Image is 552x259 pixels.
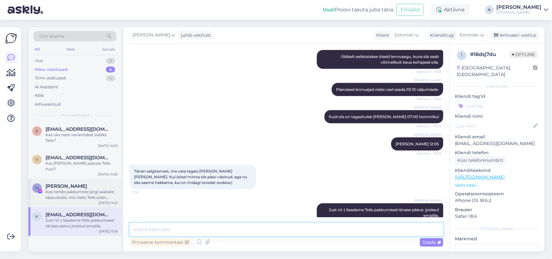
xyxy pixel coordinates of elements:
[461,53,462,58] span: 1
[455,101,539,111] input: Lisa tag
[496,10,541,15] div: [DOMAIN_NAME]
[414,198,441,203] span: [PERSON_NAME]
[323,6,394,14] div: Proovi tasuta juba täna:
[46,183,87,189] span: Merle Uustalu
[323,7,335,13] b: Uus!
[46,155,111,161] span: vimbelina13@gmail.com
[46,161,118,172] div: Kas [PERSON_NAME] pakuks Teile huvi?
[455,182,539,188] p: Vaata edasi ...
[5,32,17,44] img: Askly Logo
[417,97,441,101] span: Nähtud ✓ 13:06
[396,142,439,146] span: [PERSON_NAME] 12:05
[455,84,539,89] div: Kliendi info
[431,4,470,16] div: Aktiivne
[455,236,539,242] p: Märkmed
[98,143,118,148] div: [DATE] 14:33
[460,32,479,39] span: Estonian
[106,58,115,64] div: 0
[455,123,532,129] input: Lisa nimi
[417,69,441,74] span: Nähtud ✓ 13:06
[106,75,115,81] div: 4
[417,151,441,156] span: Nähtud ✓ 13:06
[422,239,441,245] span: Saada
[36,214,39,219] span: k
[455,191,539,197] p: Operatsioonisüsteem
[455,93,539,100] p: Kliendi tag'id
[485,5,494,14] div: A
[35,75,66,81] div: Tiimi vestlused
[496,5,541,10] div: [PERSON_NAME]
[395,32,414,39] span: Estonian
[132,32,170,39] span: [PERSON_NAME]
[46,218,118,229] div: Just nii :) Saadame Teile pakkumised tänase päeva jooksul emailile.
[414,132,441,137] span: [PERSON_NAME]
[132,190,155,194] span: 13:16
[99,200,118,205] div: [DATE] 14:21
[98,172,118,177] div: [DATE] 14:26
[35,101,61,108] div: Arhiveeritud
[46,132,118,143] div: Kas üks neist variantidest sobiks Teile?
[427,32,454,39] div: Klienditugi
[134,169,248,185] span: Tänan selgitamast, me vara tagasi [PERSON_NAME] [PERSON_NAME]. Kui öösel minna siis päev väsinud,...
[101,45,116,54] div: Socials
[455,213,539,220] p: Safari 18.6
[46,189,118,200] div: Kas nende pakkumiste järgi saaksite täpsustada, mis oleks Teile sobiv eelarve, et saaksime välja ...
[106,66,115,73] div: 4
[417,124,441,129] span: Nähtud ✓ 13:06
[36,157,38,162] span: v
[455,197,539,204] p: iPhone OS 18.6.2
[396,4,424,16] button: Emailid
[99,229,118,234] div: [DATE] 13:16
[455,134,539,140] p: Kliendi email
[35,84,58,90] div: AI Assistent
[35,66,68,73] div: Minu vestlused
[496,5,548,15] a: [PERSON_NAME][DOMAIN_NAME]
[374,32,389,39] div: Klient
[457,65,533,78] div: [GEOGRAPHIC_DATA], [GEOGRAPHIC_DATA]
[34,45,41,54] div: All
[455,167,539,174] p: Klienditeekond
[455,174,505,180] a: [URL][DOMAIN_NAME]
[36,129,39,133] span: k
[455,140,539,147] p: [EMAIL_ADDRESS][DOMAIN_NAME]
[46,126,111,132] span: kristjanpilv@gmail.com
[39,33,64,40] span: Otsi kliente
[455,206,539,213] p: Brauser
[455,113,539,120] p: Kliendi nimi
[414,78,441,83] span: [PERSON_NAME]
[414,105,441,110] span: [PERSON_NAME]
[35,58,43,64] div: Uus
[46,212,111,218] span: kairi.lumeste@gmail.com
[329,114,439,119] span: Kuid siis on tagasitulek [PERSON_NAME] 07:00 hommikul
[179,32,211,39] div: juhib vestlust
[35,92,44,99] div: Kõik
[455,156,506,165] div: Küsi telefoninumbrit
[490,31,539,40] div: Arhiveeri vestlus
[341,54,440,65] span: Üldiselt eelistatakse öiseid lennuaegu, kuna siis saab võimalikult kaua kohapeal olla.
[510,51,537,58] span: Offline
[65,45,77,54] div: Web
[35,186,39,190] span: M
[455,226,539,232] div: [PERSON_NAME]
[336,87,439,92] span: Päevased lennuajad oleks veel saada 03.10 väljumisele.
[329,207,440,218] span: Just nii :) Saadame Teile pakkumised tänase päeva jooksul emailile.
[455,149,539,156] p: Kliendi telefon
[61,112,89,118] span: Minu vestlused
[470,51,510,58] div: # 18dsj7du
[130,238,191,247] div: Privaatne kommentaar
